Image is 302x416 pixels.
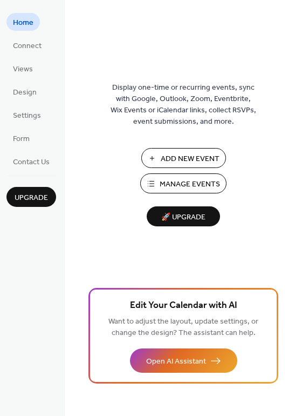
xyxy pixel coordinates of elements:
[108,314,258,340] span: Want to adjust the layout, update settings, or change the design? The assistant can help.
[141,148,226,168] button: Add New Event
[111,82,256,128] span: Display one-time or recurring events, sync with Google, Outlook, Zoom, Eventbrite, Wix Events or ...
[6,187,56,207] button: Upgrade
[6,106,47,124] a: Settings
[130,298,237,313] span: Edit Your Calendar with AI
[146,356,206,367] span: Open AI Assistant
[13,41,42,52] span: Connect
[13,87,37,98] span: Design
[153,210,214,225] span: 🚀 Upgrade
[13,64,33,75] span: Views
[6,36,48,54] a: Connect
[13,17,33,29] span: Home
[13,110,41,122] span: Settings
[161,153,219,165] span: Add New Event
[15,192,48,204] span: Upgrade
[6,13,40,31] a: Home
[13,133,30,145] span: Form
[6,59,39,77] a: Views
[160,179,220,190] span: Manage Events
[6,83,43,100] a: Design
[6,152,56,170] a: Contact Us
[13,157,50,168] span: Contact Us
[130,348,237,373] button: Open AI Assistant
[6,129,36,147] a: Form
[140,173,226,193] button: Manage Events
[147,206,220,226] button: 🚀 Upgrade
